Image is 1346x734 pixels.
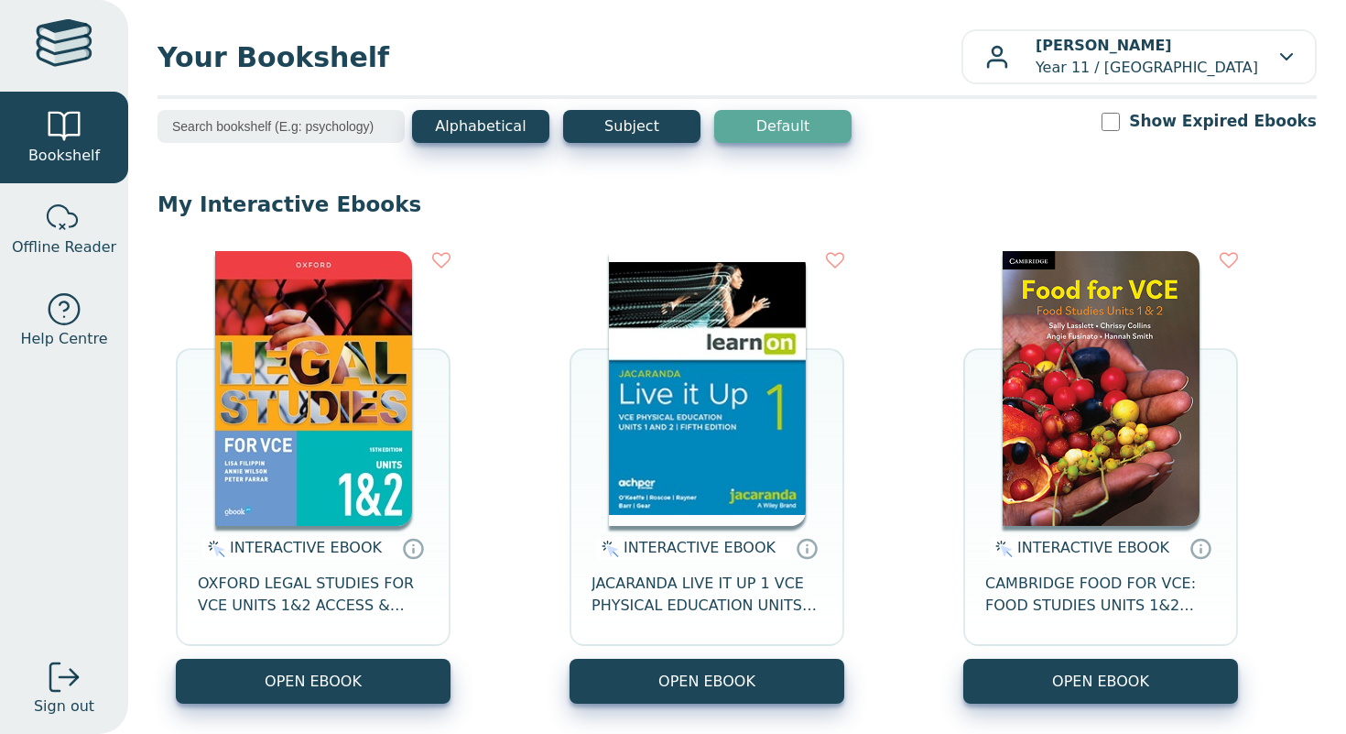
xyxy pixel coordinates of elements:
span: Bookshelf [28,145,100,167]
button: OPEN EBOOK [570,659,844,704]
img: interactive.svg [596,538,619,560]
a: Interactive eBooks are accessed online via the publisher’s portal. They contain interactive resou... [796,537,818,559]
input: Search bookshelf (E.g: psychology) [157,110,405,143]
span: OXFORD LEGAL STUDIES FOR VCE UNITS 1&2 ACCESS & JUSTICE STUDENT OBOOK + ASSESS 15E [198,573,429,617]
p: Year 11 / [GEOGRAPHIC_DATA] [1036,35,1258,79]
img: interactive.svg [990,538,1013,560]
span: Help Centre [20,328,107,350]
button: Subject [563,110,700,143]
img: 4924bd51-7932-4040-9111-bbac42153a36.jpg [215,251,412,526]
span: Offline Reader [12,236,116,258]
img: abc634eb-1245-4f65-ae46-0424a4401f81.png [1003,251,1199,526]
span: INTERACTIVE EBOOK [1017,539,1169,556]
span: Your Bookshelf [157,37,961,78]
button: Alphabetical [412,110,549,143]
p: My Interactive Ebooks [157,191,1317,218]
label: Show Expired Ebooks [1129,110,1317,133]
img: c2775458-d968-46f2-8493-5ed25ad3b62d.jpg [609,251,806,526]
b: [PERSON_NAME] [1036,37,1172,54]
span: INTERACTIVE EBOOK [230,539,382,556]
img: interactive.svg [202,538,225,560]
button: OPEN EBOOK [176,659,450,704]
span: CAMBRIDGE FOOD FOR VCE: FOOD STUDIES UNITS 1&2 EBOOK [985,573,1216,617]
span: Sign out [34,696,94,718]
span: JACARANDA LIVE IT UP 1 VCE PHYSICAL EDUCATION UNITS 1&2 LEARNON EBOOK 8E [592,573,822,617]
button: Default [714,110,852,143]
a: Interactive eBooks are accessed online via the publisher’s portal. They contain interactive resou... [1189,537,1211,559]
button: [PERSON_NAME]Year 11 / [GEOGRAPHIC_DATA] [961,29,1317,84]
a: Interactive eBooks are accessed online via the publisher’s portal. They contain interactive resou... [402,537,424,559]
span: INTERACTIVE EBOOK [624,539,776,556]
button: OPEN EBOOK [963,659,1238,704]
